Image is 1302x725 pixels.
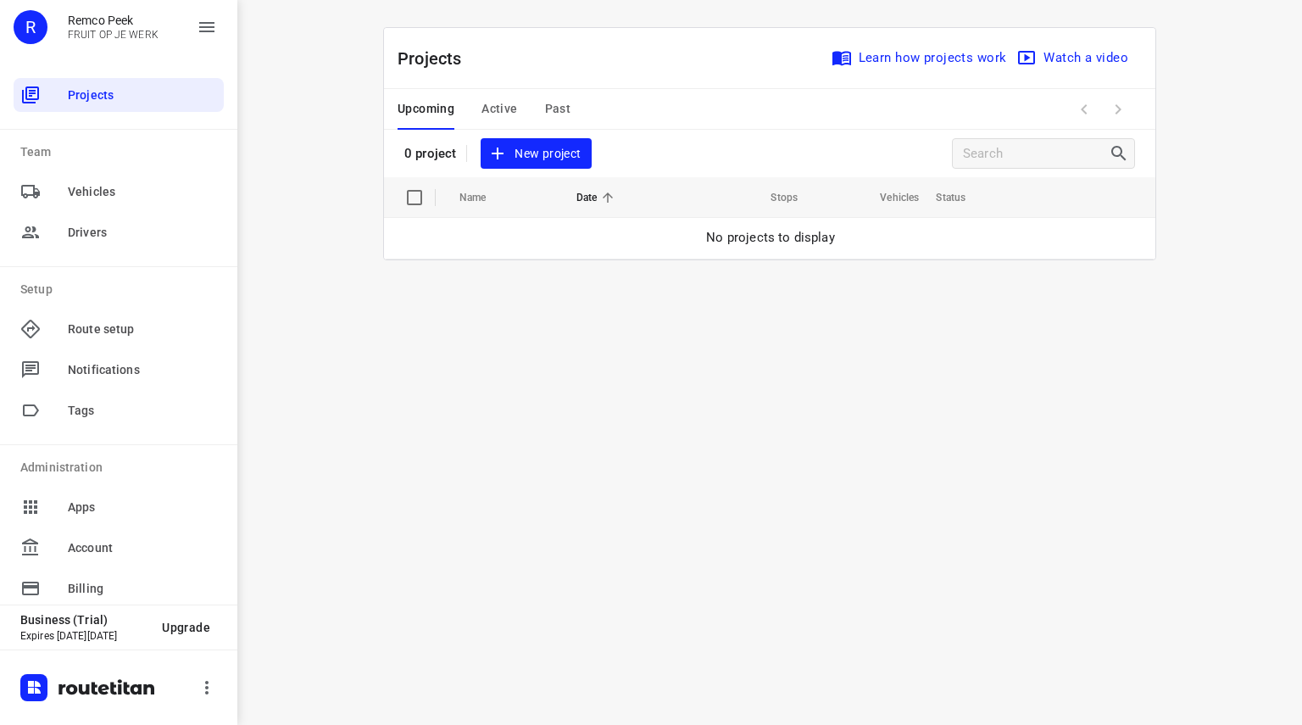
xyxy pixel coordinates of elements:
[14,78,224,112] div: Projects
[14,490,224,524] div: Apps
[481,138,591,170] button: New project
[936,187,988,208] span: Status
[162,621,210,634] span: Upgrade
[14,531,224,565] div: Account
[1067,92,1101,126] span: Previous Page
[68,580,217,598] span: Billing
[545,98,571,120] span: Past
[858,187,919,208] span: Vehicles
[68,86,217,104] span: Projects
[459,187,509,208] span: Name
[748,187,798,208] span: Stops
[1109,143,1134,164] div: Search
[20,281,224,298] p: Setup
[14,10,47,44] div: R
[14,175,224,209] div: Vehicles
[481,98,517,120] span: Active
[68,29,159,41] p: FRUIT OP JE WERK
[491,143,581,165] span: New project
[20,613,148,627] p: Business (Trial)
[68,402,217,420] span: Tags
[14,215,224,249] div: Drivers
[20,459,224,477] p: Administration
[68,499,217,516] span: Apps
[148,612,224,643] button: Upgrade
[20,630,148,642] p: Expires [DATE][DATE]
[68,183,217,201] span: Vehicles
[68,224,217,242] span: Drivers
[398,98,454,120] span: Upcoming
[68,321,217,338] span: Route setup
[68,361,217,379] span: Notifications
[14,353,224,387] div: Notifications
[20,143,224,161] p: Team
[14,393,224,427] div: Tags
[14,572,224,605] div: Billing
[404,146,456,161] p: 0 project
[14,312,224,346] div: Route setup
[1101,92,1135,126] span: Next Page
[68,539,217,557] span: Account
[398,46,476,71] p: Projects
[68,14,159,27] p: Remco Peek
[576,187,620,208] span: Date
[963,141,1109,167] input: Search projects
